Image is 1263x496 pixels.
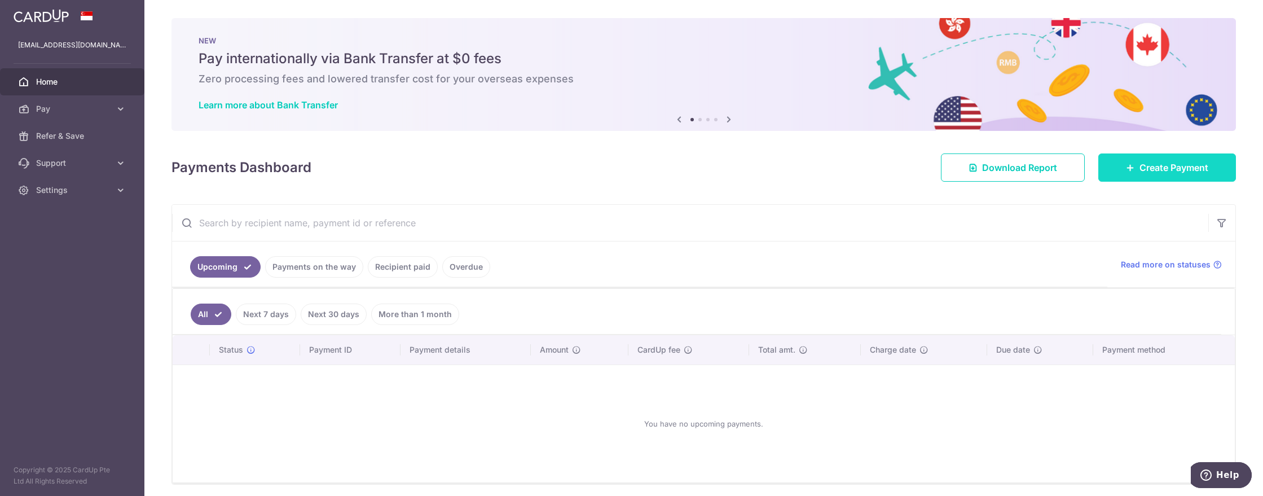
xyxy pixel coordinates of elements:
a: Learn more about Bank Transfer [199,99,338,111]
p: [EMAIL_ADDRESS][DOMAIN_NAME] [18,39,126,51]
h6: Zero processing fees and lowered transfer cost for your overseas expenses [199,72,1209,86]
span: Due date [996,344,1030,355]
span: Download Report [982,161,1057,174]
a: Create Payment [1098,153,1236,182]
img: CardUp [14,9,69,23]
th: Payment ID [300,335,401,365]
iframe: Opens a widget where you can find more information [1191,462,1252,490]
th: Payment method [1093,335,1235,365]
span: Create Payment [1139,161,1208,174]
span: Read more on statuses [1121,259,1211,270]
a: Read more on statuses [1121,259,1222,270]
a: More than 1 month [371,304,459,325]
h4: Payments Dashboard [171,157,311,178]
span: Charge date [870,344,916,355]
span: Total amt. [758,344,795,355]
span: Support [36,157,111,169]
a: Next 30 days [301,304,367,325]
span: Pay [36,103,111,115]
a: Payments on the way [265,256,363,278]
div: You have no upcoming payments. [186,374,1221,473]
th: Payment details [401,335,531,365]
a: Overdue [442,256,490,278]
p: NEW [199,36,1209,45]
img: Bank transfer banner [171,18,1236,131]
span: Settings [36,185,111,196]
span: Home [36,76,111,87]
span: Status [219,344,243,355]
span: Help [25,8,49,18]
a: Recipient paid [368,256,438,278]
a: Next 7 days [236,304,296,325]
input: Search by recipient name, payment id or reference [172,205,1208,241]
span: Refer & Save [36,130,111,142]
span: Amount [540,344,569,355]
a: All [191,304,231,325]
a: Upcoming [190,256,261,278]
a: Download Report [941,153,1085,182]
h5: Pay internationally via Bank Transfer at $0 fees [199,50,1209,68]
span: CardUp fee [637,344,680,355]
